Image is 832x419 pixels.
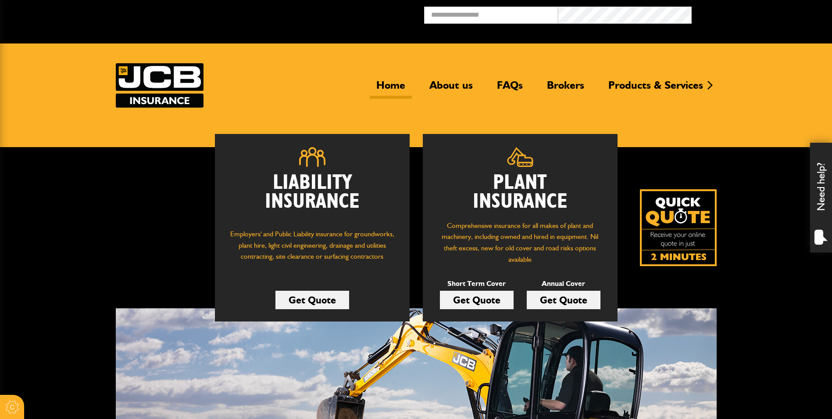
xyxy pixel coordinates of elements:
p: Short Term Cover [440,278,514,289]
div: Need help? [810,143,832,253]
p: Annual Cover [527,278,600,289]
a: Get Quote [440,291,514,309]
a: JCB Insurance Services [116,63,204,108]
a: About us [423,79,479,99]
button: Broker Login [692,7,825,20]
a: FAQs [490,79,529,99]
a: Products & Services [602,79,710,99]
img: JCB Insurance Services logo [116,63,204,108]
h2: Liability Insurance [228,173,396,220]
p: Comprehensive insurance for all makes of plant and machinery, including owned and hired in equipm... [436,220,604,265]
p: Employers' and Public Liability insurance for groundworks, plant hire, light civil engineering, d... [228,228,396,271]
img: Quick Quote [640,189,717,266]
a: Get Quote [527,291,600,309]
h2: Plant Insurance [436,173,604,211]
a: Brokers [540,79,591,99]
a: Get Quote [275,291,349,309]
a: Get your insurance quote isn just 2-minutes [640,189,717,266]
a: Home [370,79,412,99]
